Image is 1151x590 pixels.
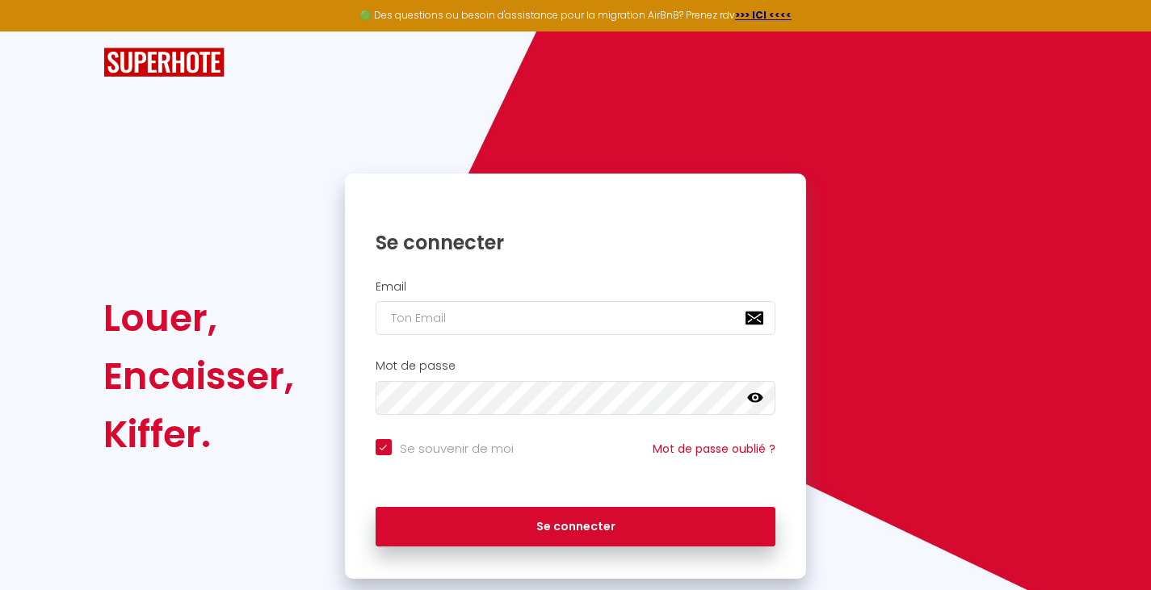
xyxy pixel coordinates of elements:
[376,359,776,373] h2: Mot de passe
[376,280,776,294] h2: Email
[376,301,776,335] input: Ton Email
[735,8,792,22] a: >>> ICI <<<<
[103,48,225,77] img: SuperHote logo
[376,507,776,547] button: Se connecter
[103,347,294,405] div: Encaisser,
[103,405,294,463] div: Kiffer.
[653,441,775,457] a: Mot de passe oublié ?
[103,289,294,347] div: Louer,
[376,230,776,255] h1: Se connecter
